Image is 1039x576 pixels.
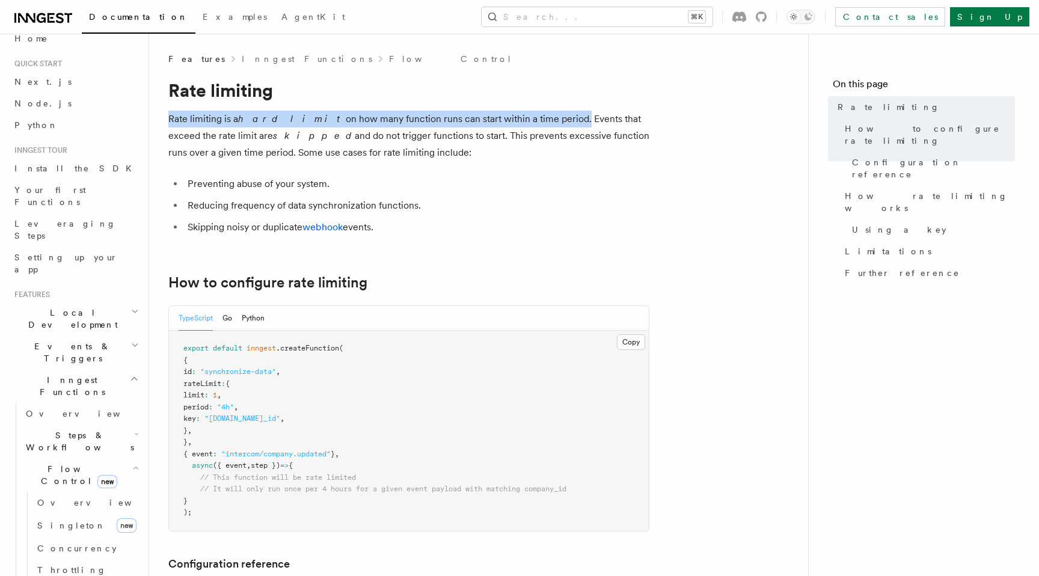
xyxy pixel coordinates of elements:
h1: Rate limiting [168,79,649,101]
li: Reducing frequency of data synchronization functions. [184,197,649,214]
span: ); [183,508,192,516]
a: Concurrency [32,538,141,559]
span: Using a key [852,224,946,236]
button: Inngest Functions [10,369,141,403]
span: ({ event [213,461,247,470]
span: default [213,344,242,352]
span: , [276,367,280,376]
span: Home [14,32,48,44]
li: Preventing abuse of your system. [184,176,649,192]
span: Documentation [89,12,188,22]
a: Your first Functions [10,179,141,213]
span: Flow Control [21,463,132,487]
span: AgentKit [281,12,345,22]
span: How to configure rate limiting [845,123,1015,147]
a: How to configure rate limiting [168,274,367,291]
span: Steps & Workflows [21,429,134,453]
a: Further reference [840,262,1015,284]
span: Inngest tour [10,146,67,155]
span: , [247,461,251,470]
span: Features [10,290,50,299]
span: rateLimit [183,379,221,388]
span: Configuration reference [852,156,1015,180]
span: Singleton [37,521,106,530]
a: Python [10,114,141,136]
span: export [183,344,209,352]
span: { [225,379,230,388]
span: 1 [213,391,217,399]
span: Node.js [14,99,72,108]
p: Rate limiting is a on how many function runs can start within a time period. Events that exceed t... [168,111,649,161]
a: Singletonnew [32,513,141,538]
span: How rate limiting works [845,190,1015,214]
span: { [289,461,293,470]
span: id [183,367,192,376]
span: , [280,414,284,423]
span: : [213,450,217,458]
span: "intercom/company.updated" [221,450,331,458]
span: async [192,461,213,470]
span: { [183,356,188,364]
button: Flow Controlnew [21,458,141,492]
span: Next.js [14,77,72,87]
span: } [183,438,188,446]
span: : [204,391,209,399]
span: Concurrency [37,544,117,553]
span: Setting up your app [14,253,118,274]
span: Overview [37,498,161,507]
span: Examples [203,12,267,22]
a: Configuration reference [168,556,290,572]
span: new [97,475,117,488]
a: Install the SDK [10,158,141,179]
button: Copy [617,334,645,350]
a: AgentKit [274,4,352,32]
h4: On this page [833,77,1015,96]
span: : [192,367,196,376]
a: Contact sales [835,7,945,26]
span: inngest [247,344,276,352]
span: key [183,414,196,423]
span: : [209,403,213,411]
span: { event [183,450,213,458]
a: How rate limiting works [840,185,1015,219]
button: Events & Triggers [10,335,141,369]
span: , [335,450,339,458]
a: Home [10,28,141,49]
span: Python [14,120,58,130]
a: Limitations [840,241,1015,262]
button: Steps & Workflows [21,424,141,458]
a: Next.js [10,71,141,93]
span: Inngest Functions [10,374,130,398]
span: : [221,379,225,388]
button: TypeScript [179,306,213,331]
span: => [280,461,289,470]
span: .createFunction [276,344,339,352]
span: , [234,403,238,411]
span: , [188,438,192,446]
span: } [183,497,188,505]
a: Leveraging Steps [10,213,141,247]
span: ( [339,344,343,352]
span: step }) [251,461,280,470]
span: "[DOMAIN_NAME]_id" [204,414,280,423]
a: Setting up your app [10,247,141,280]
a: Flow Control [389,53,512,65]
a: Examples [195,4,274,32]
span: // This function will be rate limited [200,473,356,482]
a: How to configure rate limiting [840,118,1015,152]
span: Leveraging Steps [14,219,116,241]
a: Node.js [10,93,141,114]
span: // It will only run once per 4 hours for a given event payload with matching company_id [200,485,566,493]
span: : [196,414,200,423]
span: Rate limiting [838,101,940,113]
a: Configuration reference [847,152,1015,185]
a: webhook [302,221,343,233]
button: Go [222,306,232,331]
span: Your first Functions [14,185,86,207]
span: Further reference [845,267,960,279]
em: hard limit [238,113,346,124]
a: Overview [21,403,141,424]
kbd: ⌘K [688,11,705,23]
span: Quick start [10,59,62,69]
a: Inngest Functions [242,53,372,65]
